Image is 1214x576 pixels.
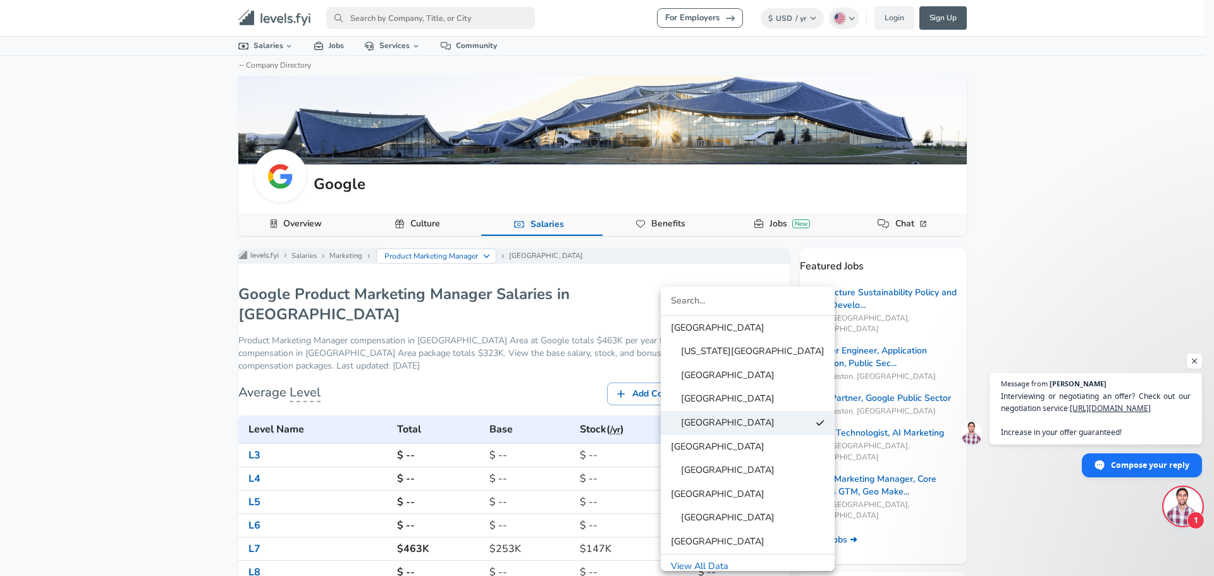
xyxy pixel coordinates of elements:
span: Interviewing or negotiating an offer? Check out our negotiation service: Increase in your offer g... [1001,390,1191,438]
a: View All Data [661,557,835,576]
a: [GEOGRAPHIC_DATA] [661,389,835,408]
span: [US_STATE][GEOGRAPHIC_DATA] [671,345,825,358]
a: [GEOGRAPHIC_DATA] [661,508,835,527]
span: [GEOGRAPHIC_DATA] [671,321,764,335]
a: [GEOGRAPHIC_DATA] [661,485,835,504]
a: [GEOGRAPHIC_DATA] [661,319,835,338]
input: Search... [661,289,835,313]
div: Open chat [1164,487,1202,525]
span: [GEOGRAPHIC_DATA] [671,487,764,501]
span: [GEOGRAPHIC_DATA] [671,440,764,454]
span: [GEOGRAPHIC_DATA] [671,535,764,549]
span: [GEOGRAPHIC_DATA] [671,463,775,477]
span: [GEOGRAPHIC_DATA] [671,392,775,406]
a: [GEOGRAPHIC_DATA] [661,366,835,385]
a: [US_STATE][GEOGRAPHIC_DATA] [661,342,835,361]
a: [GEOGRAPHIC_DATA] [661,461,835,480]
span: [GEOGRAPHIC_DATA] [671,511,775,525]
a: [GEOGRAPHIC_DATA] [661,414,835,432]
span: [GEOGRAPHIC_DATA] [671,416,775,430]
a: [GEOGRAPHIC_DATA] [661,438,835,457]
span: 1 [1187,512,1205,529]
span: [GEOGRAPHIC_DATA] [671,369,775,383]
span: Message from [1001,380,1048,387]
span: [PERSON_NAME] [1050,380,1107,387]
a: [GEOGRAPHIC_DATA] [661,532,835,551]
span: Compose your reply [1111,454,1189,476]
